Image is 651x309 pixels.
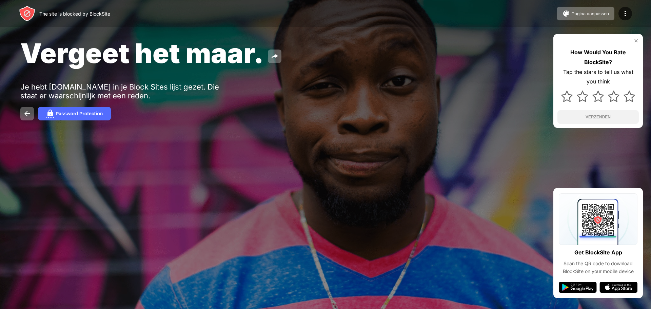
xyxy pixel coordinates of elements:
img: star.svg [577,91,588,102]
div: Tap the stars to tell us what you think [557,67,639,87]
img: back.svg [23,110,31,118]
img: rate-us-close.svg [633,38,639,43]
img: app-store.svg [599,282,637,293]
img: star.svg [624,91,635,102]
button: Pagina aanpassen [557,7,614,20]
img: password.svg [46,110,54,118]
div: How Would You Rate BlockSite? [557,47,639,67]
img: star.svg [608,91,619,102]
button: Password Protection [38,107,111,120]
div: Je hebt [DOMAIN_NAME] in je Block Sites lijst gezet. Die staat er waarschijnlijk met een reden. [20,82,230,100]
img: star.svg [561,91,573,102]
button: VERZENDEN [557,110,639,124]
img: menu-icon.svg [621,9,629,18]
div: Scan the QR code to download BlockSite on your mobile device [559,260,637,275]
img: share.svg [271,52,279,60]
div: Get BlockSite App [574,248,622,257]
div: Password Protection [56,111,103,116]
div: The site is blocked by BlockSite [39,11,110,17]
img: google-play.svg [559,282,597,293]
span: Vergeet het maar. [20,37,264,70]
img: header-logo.svg [19,5,35,22]
img: qrcode.svg [559,193,637,245]
img: star.svg [592,91,604,102]
img: pallet.svg [562,9,570,18]
div: Pagina aanpassen [572,11,609,16]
